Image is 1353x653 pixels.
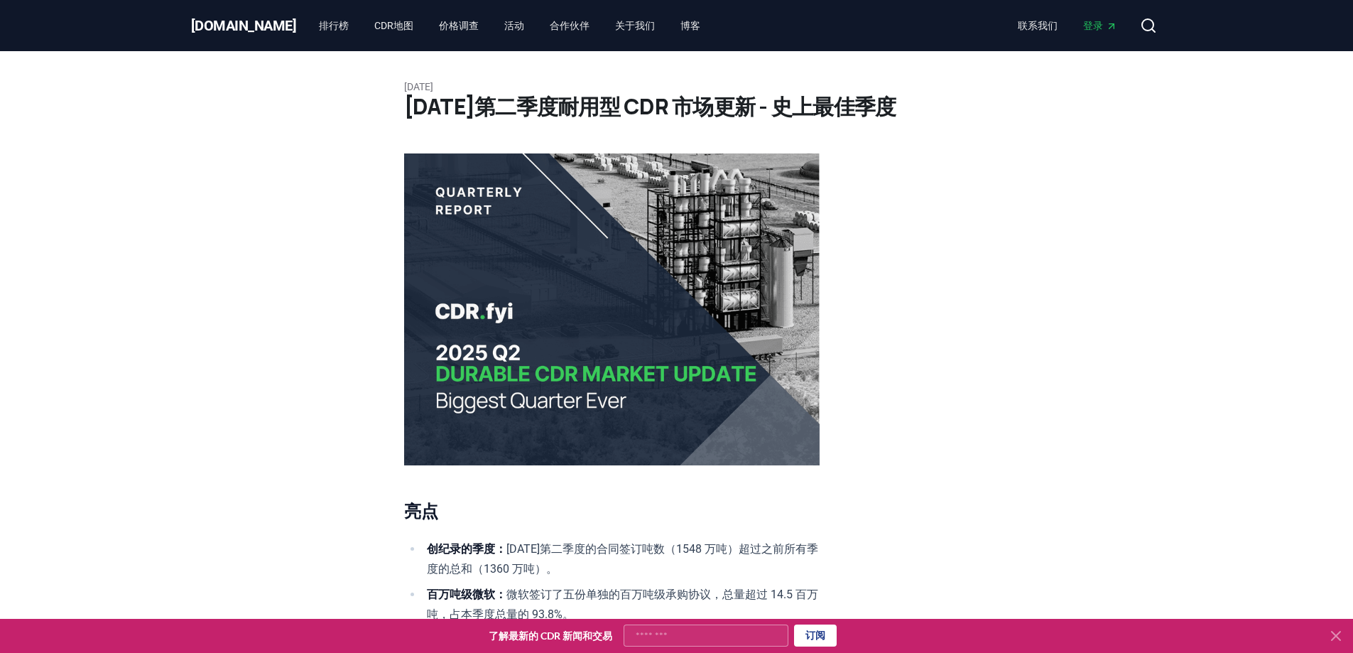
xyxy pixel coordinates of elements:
[680,20,700,31] font: 博客
[308,13,712,38] nav: 主要的
[191,16,297,36] a: [DOMAIN_NAME]​​
[191,17,297,34] font: [DOMAIN_NAME]
[319,20,349,31] font: 排行榜
[427,542,818,576] font: [DATE]第二季度的合同签订吨数（1548 万吨）超过之前所有季度的总和（1360 万吨）。
[504,20,524,31] font: 活动
[439,20,479,31] font: 价格调查
[1072,13,1129,38] a: 登录
[493,13,536,38] a: 活动
[550,20,589,31] font: 合作伙伴
[615,20,655,31] font: 关于我们
[374,20,413,31] font: CDR地图
[1006,13,1129,38] nav: 主要的
[404,153,820,465] img: 博客文章图片
[1083,20,1103,31] font: 登录
[538,13,601,38] a: 合作伙伴
[404,92,896,121] font: [DATE]第二季度耐用型 CDR 市场更新 - 史上最佳季度
[404,499,438,522] font: 亮点
[427,542,506,556] font: 创纪录的季度：
[428,13,490,38] a: 价格调查
[308,13,360,38] a: 排行榜
[427,588,818,621] font: 微软签订了五份单独的百万吨级承购协议，总量超过 14.5 百万吨，占本季度总量的 93.8%。
[1018,20,1058,31] font: 联系我们
[363,13,425,38] a: CDR地图
[404,81,433,92] font: [DATE]
[604,13,666,38] a: 关于我们
[669,13,712,38] a: 博客
[1006,13,1069,38] a: 联系我们
[427,588,506,601] font: 百万吨级微软：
